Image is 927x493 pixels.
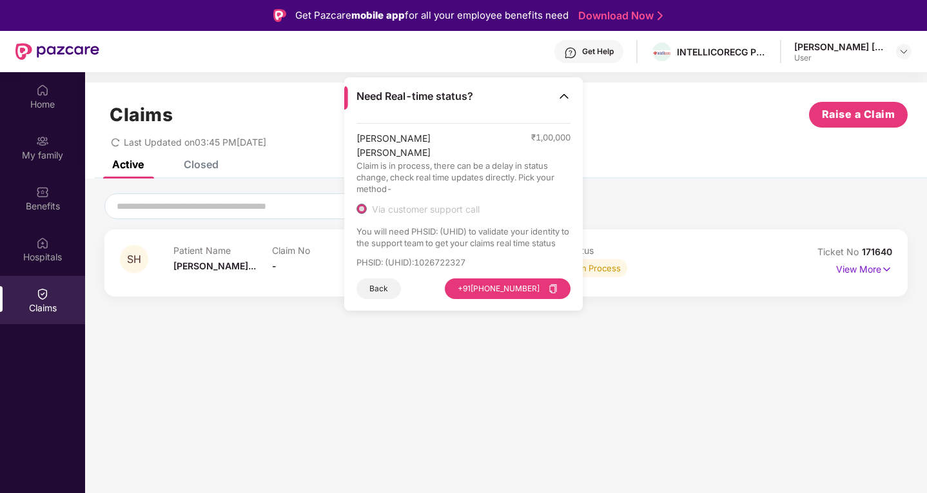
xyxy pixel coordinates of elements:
span: [PERSON_NAME]... [173,260,256,271]
button: Back [356,278,401,299]
span: Raise a Claim [822,106,895,122]
span: copy [549,284,558,293]
span: Via customer support call [367,204,485,215]
img: svg+xml;base64,PHN2ZyBpZD0iSG9tZSIgeG1sbnM9Imh0dHA6Ly93d3cudzMub3JnLzIwMDAvc3ZnIiB3aWR0aD0iMjAiIG... [36,84,49,97]
img: Toggle Icon [558,90,571,102]
img: svg+xml;base64,PHN2ZyBpZD0iRHJvcGRvd24tMzJ4MzIiIHhtbG5zPSJodHRwOi8vd3d3LnczLm9yZy8yMDAwL3N2ZyIgd2... [899,46,909,57]
img: svg+xml;base64,PHN2ZyB4bWxucz0iaHR0cDovL3d3dy53My5vcmcvMjAwMC9zdmciIHdpZHRoPSIxNyIgaGVpZ2h0PSIxNy... [881,262,892,276]
img: svg+xml;base64,PHN2ZyBpZD0iSG9zcGl0YWxzIiB4bWxucz0iaHR0cDovL3d3dy53My5vcmcvMjAwMC9zdmciIHdpZHRoPS... [36,237,49,249]
p: You will need PHSID: (UHID) to validate your identity to the support team to get your claims real... [356,226,571,249]
div: Get Help [582,46,614,57]
span: SH [127,254,141,265]
span: [PERSON_NAME] [PERSON_NAME] [356,131,506,160]
button: Raise a Claim [809,102,908,128]
div: INTELLICORECG PRIVATE LIMITED [677,46,767,58]
img: svg+xml;base64,PHN2ZyBpZD0iQ2xhaW0iIHhtbG5zPSJodHRwOi8vd3d3LnczLm9yZy8yMDAwL3N2ZyIgd2lkdGg9IjIwIi... [36,287,49,300]
img: New Pazcare Logo [15,43,99,60]
span: redo [111,137,120,148]
a: Download Now [578,9,659,23]
img: WhatsApp%20Image%202024-01-25%20at%2012.57.49%20PM.jpeg [652,50,671,55]
span: ₹ 1,00,000 [531,131,571,152]
span: - [272,260,277,271]
div: User [794,53,884,63]
span: Last Updated on 03:45 PM[DATE] [124,137,266,148]
div: Active [112,158,144,171]
p: PHSID: (UHID) : 1026722327 [356,256,571,268]
strong: mobile app [351,9,405,21]
p: Claim is in process, there can be a delay in status change, check real time updates directly. Pic... [356,160,571,195]
img: Stroke [658,9,663,23]
button: +91[PHONE_NUMBER]copy [445,278,571,299]
p: Claim No [272,245,371,256]
p: Patient Name [173,245,272,256]
div: [PERSON_NAME] [PERSON_NAME] [794,41,884,53]
img: svg+xml;base64,PHN2ZyB3aWR0aD0iMjAiIGhlaWdodD0iMjAiIHZpZXdCb3g9IjAgMCAyMCAyMCIgZmlsbD0ibm9uZSIgeG... [36,135,49,148]
img: Logo [273,9,286,22]
img: svg+xml;base64,PHN2ZyBpZD0iSGVscC0zMngzMiIgeG1sbnM9Imh0dHA6Ly93d3cudzMub3JnLzIwMDAvc3ZnIiB3aWR0aD... [564,46,577,59]
span: Need Real-time status? [356,90,473,103]
h1: Claims [110,104,173,126]
div: Closed [184,158,219,171]
p: View More [836,259,892,276]
div: In Process [580,262,621,275]
p: Status [567,245,665,256]
span: Ticket No [817,246,862,257]
span: 171640 [862,246,892,257]
img: svg+xml;base64,PHN2ZyBpZD0iQmVuZWZpdHMiIHhtbG5zPSJodHRwOi8vd3d3LnczLm9yZy8yMDAwL3N2ZyIgd2lkdGg9Ij... [36,186,49,198]
div: Get Pazcare for all your employee benefits need [295,8,569,23]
